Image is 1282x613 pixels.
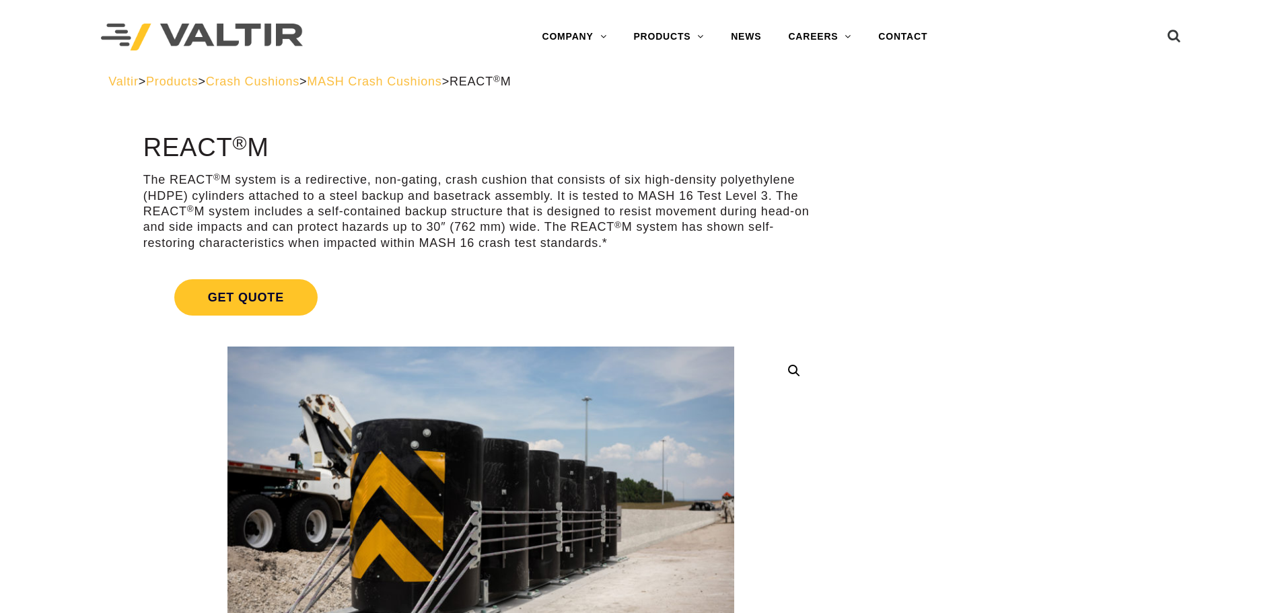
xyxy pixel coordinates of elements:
[101,24,303,51] img: Valtir
[146,75,198,88] a: Products
[233,132,248,153] sup: ®
[528,24,620,50] a: COMPANY
[775,24,865,50] a: CAREERS
[865,24,941,50] a: CONTACT
[620,24,717,50] a: PRODUCTS
[187,204,194,214] sup: ®
[143,263,818,332] a: Get Quote
[174,279,318,316] span: Get Quote
[213,172,221,182] sup: ®
[143,172,818,251] p: The REACT M system is a redirective, non-gating, crash cushion that consists of six high-density ...
[493,74,501,84] sup: ®
[143,134,818,162] h1: REACT M
[307,75,441,88] a: MASH Crash Cushions
[614,220,622,230] sup: ®
[108,75,138,88] a: Valtir
[450,75,511,88] span: REACT M
[108,74,1174,89] div: > > > >
[206,75,299,88] a: Crash Cushions
[717,24,775,50] a: NEWS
